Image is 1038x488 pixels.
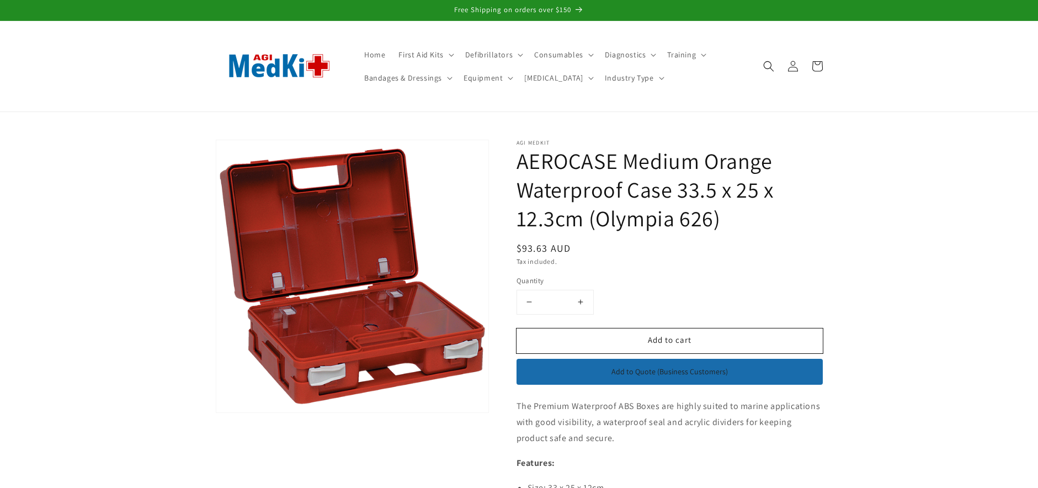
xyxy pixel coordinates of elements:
span: Defibrillators [465,50,513,60]
summary: Defibrillators [459,43,528,66]
span: Training [667,50,696,60]
media-gallery: Gallery Viewer [216,140,489,418]
span: Diagnostics [605,50,646,60]
img: AGI MedKit [216,36,343,96]
p: Free Shipping on orders over $150 [11,6,1027,15]
span: [MEDICAL_DATA] [524,73,583,83]
span: $93.63 AUD [517,242,571,254]
div: Tax included. [517,256,823,267]
summary: [MEDICAL_DATA] [518,66,598,89]
summary: Equipment [457,66,518,89]
span: Industry Type [605,73,654,83]
p: AGI MedKit [517,140,823,146]
strong: Features: [517,457,555,469]
summary: Industry Type [598,66,669,89]
button: Add to Quote (Business Customers) [517,359,823,385]
span: Consumables [534,50,583,60]
p: The Premium Waterproof ABS Boxes are highly suited to marine applications with good visibility, a... [517,399,823,446]
button: Add to cart [517,328,823,353]
span: Bandages & Dressings [364,73,442,83]
span: First Aid Kits [398,50,443,60]
summary: Bandages & Dressings [358,66,457,89]
summary: First Aid Kits [392,43,458,66]
h1: AEROCASE Medium Orange Waterproof Case 33.5 x 25 x 12.3cm (Olympia 626) [517,146,823,232]
span: Equipment [464,73,503,83]
span: Add to cart [648,335,691,345]
label: Quantity [517,275,721,287]
span: Home [364,50,385,60]
a: Home [358,43,392,66]
summary: Training [661,43,711,66]
summary: Diagnostics [598,43,661,66]
summary: Search [757,54,781,78]
summary: Consumables [528,43,598,66]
